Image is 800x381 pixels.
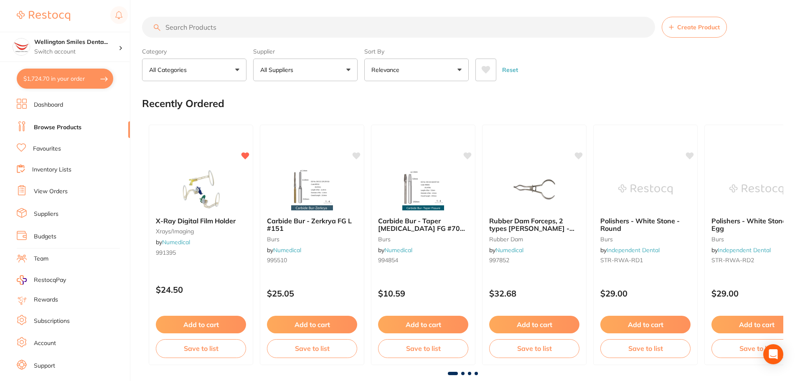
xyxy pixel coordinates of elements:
[253,59,358,81] button: All Suppliers
[33,145,61,153] a: Favourites
[156,249,246,256] small: 991395
[371,66,403,74] p: Relevance
[711,246,771,254] span: by
[34,339,56,348] a: Account
[618,169,673,210] img: Polishers - White Stone - Round
[34,296,58,304] a: Rewards
[600,289,691,298] p: $29.00
[285,169,339,210] img: Carbide Bur - Zerkrya FG L #151
[17,11,70,21] img: Restocq Logo
[142,59,246,81] button: All Categories
[384,246,412,254] a: Numedical
[378,289,468,298] p: $10.59
[489,289,579,298] p: $32.68
[156,285,246,294] p: $24.50
[34,317,70,325] a: Subscriptions
[378,246,412,254] span: by
[489,246,523,254] span: by
[34,210,58,218] a: Suppliers
[267,316,357,333] button: Add to cart
[600,246,660,254] span: by
[260,66,297,74] p: All Suppliers
[156,228,246,235] small: xrays/imaging
[34,123,81,132] a: Browse Products
[267,246,301,254] span: by
[267,236,357,243] small: burs
[267,339,357,358] button: Save to list
[718,246,771,254] a: Independent Dental
[677,24,720,31] span: Create Product
[600,339,691,358] button: Save to list
[489,217,579,233] b: Rubber Dam Forceps, 2 types Brewer - 175mm(L)
[142,17,655,38] input: Search Products
[156,316,246,333] button: Add to cart
[600,257,691,263] small: STR-RWA-RD1
[489,316,579,333] button: Add to cart
[729,169,784,210] img: Polishers - White Stone - Egg
[34,276,66,284] span: RestocqPay
[600,236,691,243] small: burs
[174,169,228,210] img: X-Ray Digital Film Holder
[142,48,246,55] label: Category
[378,236,468,243] small: burs
[34,38,119,46] h4: Wellington Smiles Dental
[364,59,469,81] button: Relevance
[149,66,190,74] p: All Categories
[156,238,190,246] span: by
[500,59,521,81] button: Reset
[267,257,357,263] small: 995510
[267,217,357,233] b: Carbide Bur - Zerkrya FG L #151
[763,344,783,364] div: Open Intercom Messenger
[489,236,579,243] small: rubber dam
[267,289,357,298] p: $25.05
[34,48,119,56] p: Switch account
[364,48,469,55] label: Sort By
[13,38,30,55] img: Wellington Smiles Dental
[273,246,301,254] a: Numedical
[142,98,224,110] h2: Recently Ordered
[34,233,56,241] a: Budgets
[253,48,358,55] label: Supplier
[17,275,66,285] a: RestocqPay
[34,255,48,263] a: Team
[156,217,246,225] b: X-Ray Digital Film Holder
[34,101,63,109] a: Dashboard
[17,6,70,26] a: Restocq Logo
[17,275,27,285] img: RestocqPay
[17,69,113,89] button: $1,724.70 in your order
[396,169,450,210] img: Carbide Bur - Taper Fissure FG #704 - 5/unit
[34,187,68,196] a: View Orders
[495,246,523,254] a: Numedical
[600,217,691,233] b: Polishers - White Stone - Round
[378,339,468,358] button: Save to list
[489,339,579,358] button: Save to list
[607,246,660,254] a: Independent Dental
[600,316,691,333] button: Add to cart
[378,257,468,263] small: 994854
[34,362,55,370] a: Support
[489,257,579,263] small: 997852
[378,316,468,333] button: Add to cart
[162,238,190,246] a: Numedical
[156,339,246,358] button: Save to list
[378,217,468,233] b: Carbide Bur - Taper Fissure FG #704 - 5/unit
[662,17,727,38] button: Create Product
[32,166,71,174] a: Inventory Lists
[507,169,561,210] img: Rubber Dam Forceps, 2 types Brewer - 175mm(L)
